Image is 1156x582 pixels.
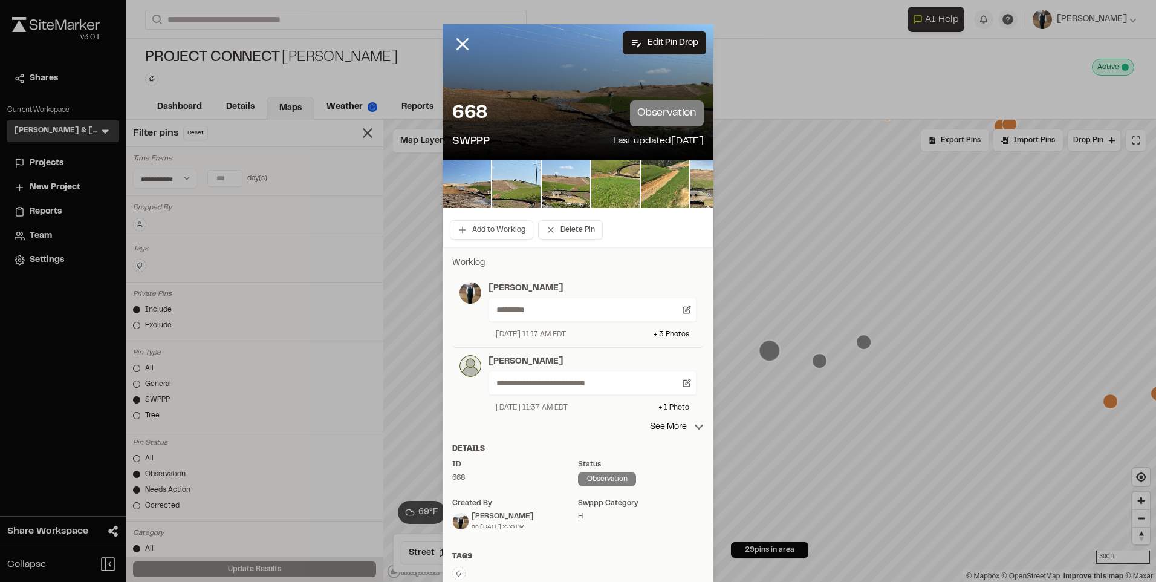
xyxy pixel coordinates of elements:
[472,511,533,522] div: [PERSON_NAME]
[578,498,704,509] div: swppp category
[452,498,578,509] div: Created by
[453,514,469,529] img: Edwin Stadsvold
[452,459,578,470] div: ID
[452,257,704,270] p: Worklog
[538,220,603,240] button: Delete Pin
[452,472,578,483] div: 668
[658,402,689,413] div: + 1 Photo
[591,160,640,208] img: file
[496,402,568,413] div: [DATE] 11:37 AM EDT
[641,160,689,208] img: file
[452,102,487,126] p: 668
[613,134,704,150] p: Last updated [DATE]
[450,220,533,240] button: Add to Worklog
[472,522,533,531] div: on [DATE] 2:35 PM
[452,443,704,454] div: Details
[630,100,704,126] p: observation
[578,472,636,486] div: observation
[489,282,697,295] p: [PERSON_NAME]
[578,459,704,470] div: Status
[650,420,704,434] p: See More
[654,329,689,340] div: + 3 Photo s
[492,160,541,208] img: file
[452,551,704,562] div: Tags
[496,329,566,340] div: [DATE] 11:17 AM EDT
[452,567,466,580] button: Edit Tags
[542,160,590,208] img: file
[578,511,704,522] div: H
[452,134,490,150] p: SWPPP
[459,355,481,377] img: photo
[690,160,739,208] img: file
[443,160,491,208] img: file
[489,355,697,368] p: [PERSON_NAME]
[459,282,481,304] img: photo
